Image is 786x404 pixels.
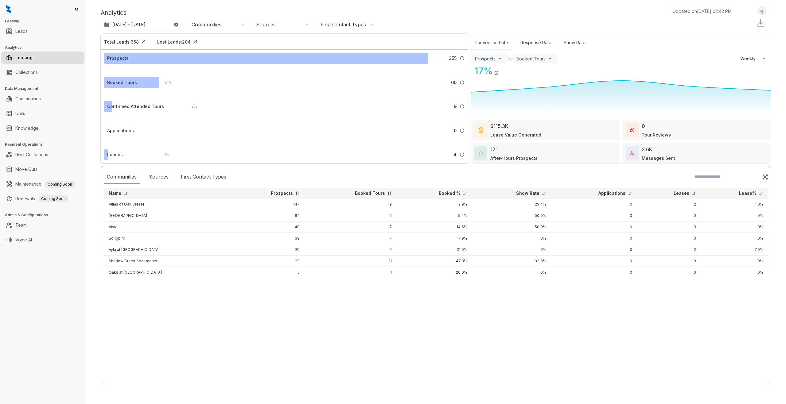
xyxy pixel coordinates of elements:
p: Analytics [101,8,126,17]
p: Updated on [DATE] 02:42 PM [673,8,732,14]
img: UserAvatar [758,8,766,14]
td: 23 [228,256,305,267]
a: Units [15,107,25,120]
img: TourReviews [630,128,634,132]
div: Sources [146,170,172,184]
img: sorting [463,191,467,196]
button: Weekly [737,53,771,64]
td: 50.0% [472,210,551,221]
td: 29.4% [472,199,551,210]
td: 0% [701,221,768,233]
a: Team [15,219,27,231]
img: SearchIcon [749,174,754,179]
td: 9.4% [397,210,473,221]
li: Renewals [1,193,84,205]
li: Maintenance [1,178,84,190]
div: 3 % [185,103,197,110]
span: 4 [453,151,457,158]
div: Conversion Rate [471,36,511,49]
td: 48 [228,221,305,233]
td: 0% [472,244,551,256]
img: Click Icon [139,37,148,46]
td: Vivid [104,221,228,233]
td: 0% [472,233,551,244]
img: sorting [542,191,546,196]
div: Booked Tours [107,79,137,86]
img: logo [6,5,11,13]
img: sorting [387,191,392,196]
td: 0 [551,256,637,267]
img: AfterHoursConversations [479,151,483,156]
td: [GEOGRAPHIC_DATA] [104,210,228,221]
p: Booked Tours [355,190,385,196]
div: 2.6K [642,146,652,153]
h3: Data Management [5,86,86,91]
td: 7 [305,233,397,244]
td: 7.0% [701,244,768,256]
img: Info [494,71,499,75]
div: First Contact Types [178,170,229,184]
td: 6 [305,210,397,221]
td: 19 [305,199,397,210]
td: 33.3% [472,256,551,267]
p: Show Rate [516,190,539,196]
span: 0 [454,127,457,134]
img: LeaseValue [479,126,483,134]
a: Move Outs [15,163,37,175]
td: 0% [701,233,768,244]
img: Click Icon [762,174,768,180]
img: ViewFilterArrow [497,56,503,62]
h3: Admin & Configurations [5,212,86,218]
img: Info [460,152,465,157]
td: 0 [551,221,637,233]
div: Show Rate [561,36,589,49]
div: Leases [107,151,123,158]
td: Ayla at [GEOGRAPHIC_DATA] [104,244,228,256]
td: 29 [228,244,305,256]
img: Info [460,104,465,109]
td: 47.8% [397,256,473,267]
a: Leads [15,25,28,37]
div: Confirmed Attended Tours [107,103,164,110]
a: Rent Collections [15,148,48,161]
div: Messages Sent [642,155,675,161]
div: $115.3K [490,122,508,130]
td: 0 [551,199,637,210]
div: 1 % [158,151,169,158]
img: sorting [759,191,763,196]
a: Collections [15,66,38,79]
span: Weekly [740,56,759,62]
a: Communities [15,93,41,105]
div: Response Rate [517,36,554,49]
td: 64 [228,210,305,221]
td: 0 [637,267,701,278]
td: 2 [637,244,701,256]
td: Shadow Creek Apartments [104,256,228,267]
img: sorting [628,191,632,196]
img: Info [460,56,465,61]
a: Leasing [15,52,33,64]
div: Prospects [107,55,129,62]
td: 0 [551,244,637,256]
li: Voice AI [1,234,84,246]
div: Communities [104,170,140,184]
div: Prospects [475,56,496,61]
td: 147 [228,199,305,210]
a: Voice AI [15,234,32,246]
td: 0 [637,221,701,233]
div: First Contact Types [321,21,366,28]
img: TotalFum [630,151,634,156]
img: Click Icon [499,65,508,74]
img: Download [756,18,765,28]
td: 0% [472,267,551,278]
img: sorting [691,191,696,196]
li: Knowledge [1,122,84,134]
td: 1 [305,267,397,278]
li: Collections [1,66,84,79]
img: sorting [123,191,128,196]
p: Booked % [439,190,461,196]
div: Communities [192,21,221,28]
td: 9 [305,244,397,256]
td: 50.0% [472,221,551,233]
li: Team [1,219,84,231]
